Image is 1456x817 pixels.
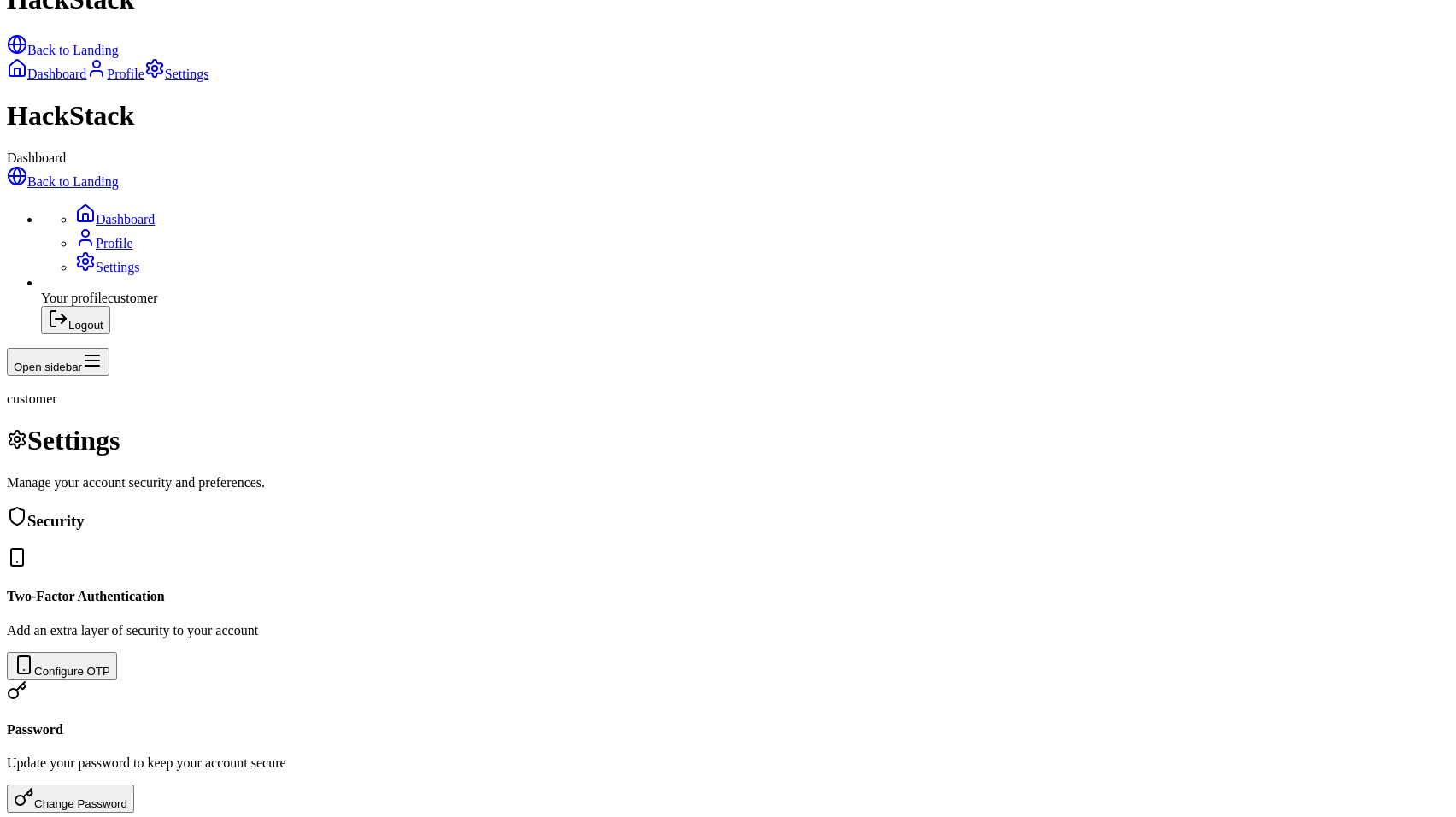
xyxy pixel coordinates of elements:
span: Your profile [41,291,108,305]
a: Profile [75,236,133,250]
a: Back to Landing [7,174,119,189]
a: Back to Landing [7,43,119,57]
h4: Password [7,722,1449,738]
p: Manage your account security and preferences. [7,475,1449,491]
a: Profile [86,67,144,81]
button: Logout [41,306,110,334]
h4: Two-Factor Authentication [7,589,1449,604]
button: Configure OTP [7,652,117,680]
span: Dashboard [7,150,66,165]
a: Settings [75,260,140,274]
span: customer [7,391,57,406]
h1: HackStack [7,100,1449,132]
span: Open sidebar [14,361,82,373]
button: Change Password [7,785,134,813]
a: Dashboard [7,67,86,81]
a: Dashboard [75,212,155,226]
p: Add an extra layer of security to your account [7,623,1449,638]
p: Update your password to keep your account secure [7,755,1449,771]
h1: Settings [7,425,1449,456]
h3: Security [7,506,1449,531]
a: Settings [144,67,209,81]
span: customer [108,291,158,305]
button: Open sidebar [7,348,109,376]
